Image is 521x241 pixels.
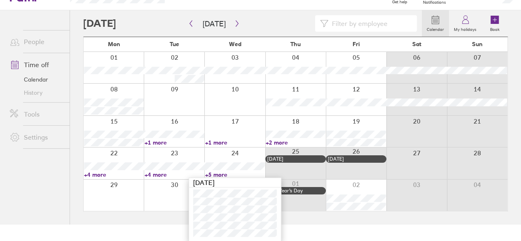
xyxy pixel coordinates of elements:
[145,171,204,178] a: +4 more
[290,41,301,47] span: Thu
[3,56,70,73] a: Time off
[3,106,70,122] a: Tools
[205,171,265,178] a: +5 more
[422,25,449,32] label: Calendar
[267,188,324,194] div: New Year’s Day
[107,41,120,47] span: Mon
[328,156,384,162] div: [DATE]
[3,33,70,50] a: People
[472,41,483,47] span: Sun
[3,73,70,86] a: Calendar
[267,156,324,162] div: [DATE]
[422,10,449,37] a: Calendar
[481,10,508,37] a: Book
[196,17,232,30] button: [DATE]
[449,10,481,37] a: My holidays
[170,41,179,47] span: Tue
[353,41,360,47] span: Fri
[205,139,265,146] a: +1 more
[328,16,412,31] input: Filter by employee
[485,25,505,32] label: Book
[145,139,204,146] a: +1 more
[189,178,281,187] div: [DATE]
[84,171,144,178] a: +4 more
[412,41,421,47] span: Sat
[3,129,70,145] a: Settings
[449,25,481,32] label: My holidays
[229,41,241,47] span: Wed
[266,139,325,146] a: +2 more
[3,86,70,99] a: History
